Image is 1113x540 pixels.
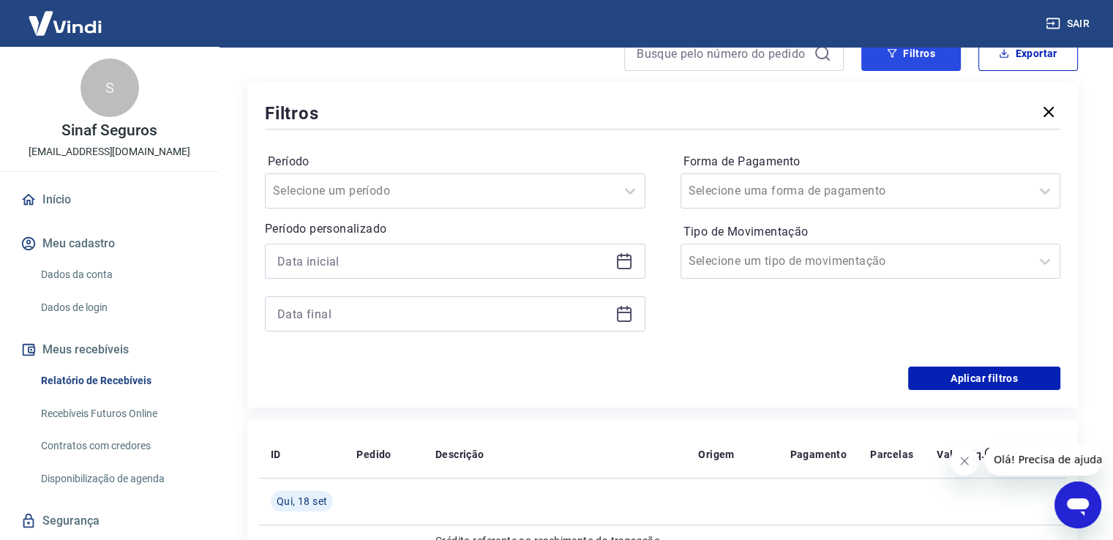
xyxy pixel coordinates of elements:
button: Aplicar filtros [908,367,1060,390]
div: S [80,59,139,117]
p: Origem [698,447,734,462]
a: Início [18,184,201,216]
iframe: Mensagem da empresa [985,443,1101,476]
p: Pedido [356,447,391,462]
input: Data final [277,303,610,325]
button: Sair [1043,10,1095,37]
a: Dados de login [35,293,201,323]
label: Tipo de Movimentação [683,223,1058,241]
p: Período personalizado [265,220,645,238]
input: Busque pelo número do pedido [637,42,808,64]
iframe: Fechar mensagem [950,446,979,476]
h5: Filtros [265,102,319,125]
input: Data inicial [277,250,610,272]
span: Olá! Precisa de ajuda? [9,10,123,22]
button: Filtros [861,36,961,71]
p: Pagamento [790,447,847,462]
iframe: Botão para abrir a janela de mensagens [1054,481,1101,528]
a: Disponibilização de agenda [35,464,201,494]
a: Dados da conta [35,260,201,290]
a: Segurança [18,505,201,537]
label: Período [268,153,642,170]
a: Contratos com credores [35,431,201,461]
span: Qui, 18 set [277,494,327,509]
p: Sinaf Seguros [61,123,157,138]
img: Vindi [18,1,113,45]
a: Relatório de Recebíveis [35,366,201,396]
p: Valor Líq. [937,447,984,462]
p: [EMAIL_ADDRESS][DOMAIN_NAME] [29,144,190,160]
button: Meu cadastro [18,228,201,260]
label: Forma de Pagamento [683,153,1058,170]
p: ID [271,447,281,462]
button: Exportar [978,36,1078,71]
a: Recebíveis Futuros Online [35,399,201,429]
p: Parcelas [870,447,913,462]
button: Meus recebíveis [18,334,201,366]
p: Descrição [435,447,484,462]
